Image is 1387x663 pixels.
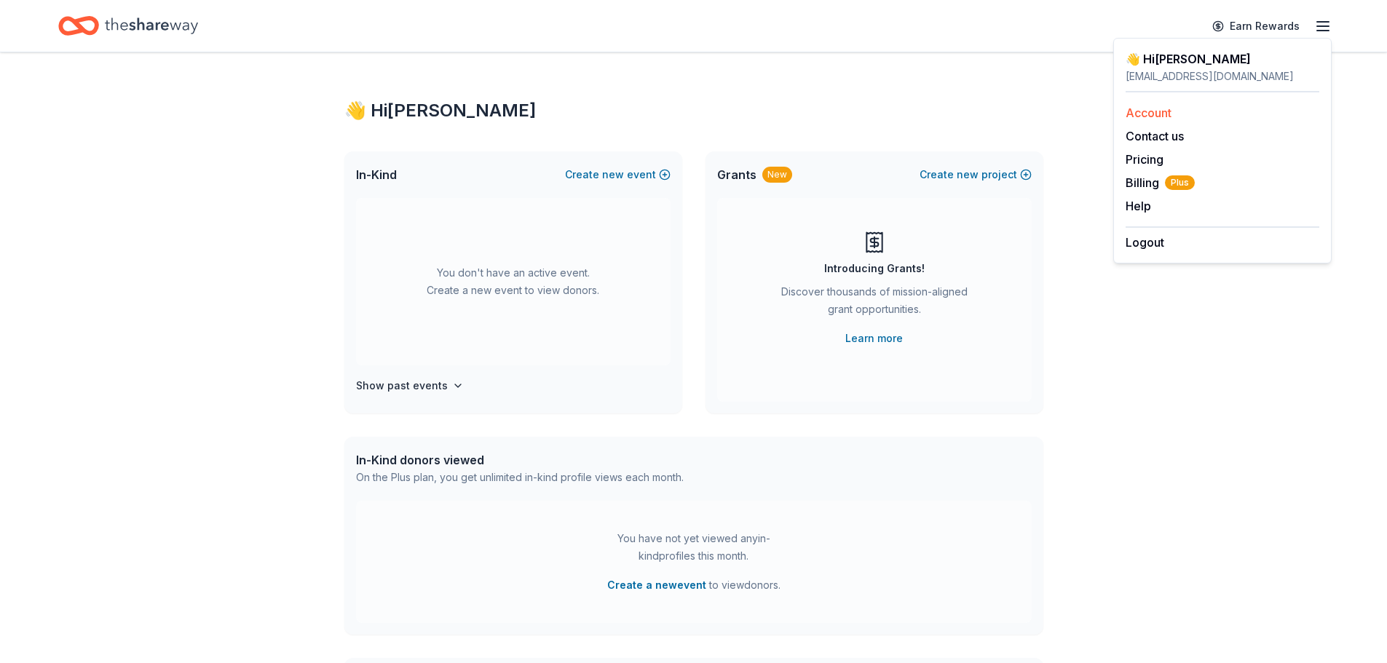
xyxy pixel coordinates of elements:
a: Earn Rewards [1204,13,1308,39]
div: 👋 Hi [PERSON_NAME] [1126,50,1319,68]
span: In-Kind [356,166,397,183]
button: Logout [1126,234,1164,251]
button: Show past events [356,377,464,394]
button: BillingPlus [1126,174,1195,191]
span: new [602,166,624,183]
button: Createnewproject [920,166,1032,183]
div: [EMAIL_ADDRESS][DOMAIN_NAME] [1126,68,1319,85]
div: On the Plus plan, you get unlimited in-kind profile views each month. [356,469,684,486]
h4: Show past events [356,377,448,394]
div: Introducing Grants! [824,260,925,277]
button: Contact us [1126,127,1184,145]
a: Learn more [845,330,903,347]
button: Help [1126,197,1151,215]
span: to view donors . [607,576,781,594]
button: Createnewevent [565,166,671,183]
a: Account [1126,106,1171,120]
div: You don't have an active event. Create a new event to view donors. [356,198,671,365]
div: Discover thousands of mission-aligned grant opportunities. [775,283,973,324]
a: Pricing [1126,152,1163,167]
span: Plus [1165,175,1195,190]
div: 👋 Hi [PERSON_NAME] [344,99,1043,122]
button: Create a newevent [607,576,706,594]
div: New [762,167,792,183]
a: Home [58,9,198,43]
span: Grants [717,166,756,183]
div: In-Kind donors viewed [356,451,684,469]
div: You have not yet viewed any in-kind profiles this month. [603,530,785,565]
span: Billing [1126,174,1195,191]
span: new [957,166,979,183]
